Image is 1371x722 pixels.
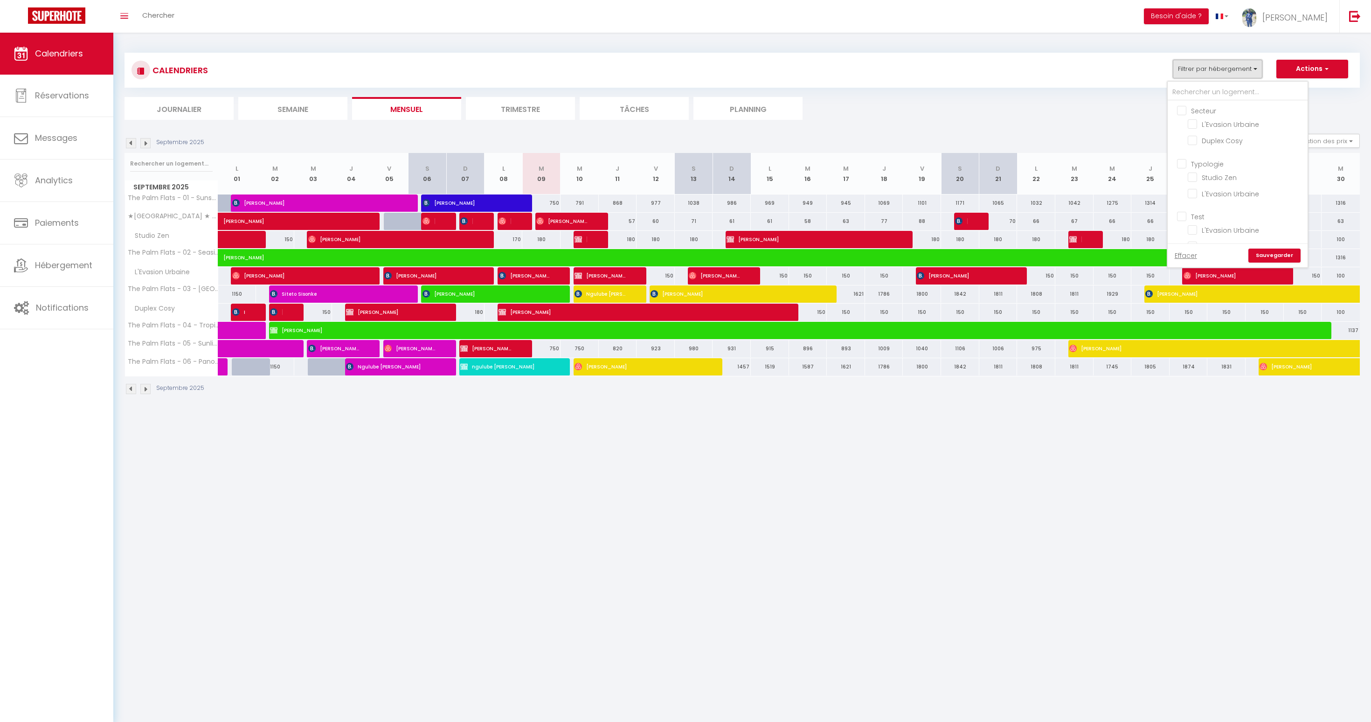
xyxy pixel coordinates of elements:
div: 945 [827,194,865,212]
span: [PERSON_NAME] [232,194,398,212]
div: 170 [485,231,523,248]
div: 1745 [1094,358,1132,375]
input: Rechercher un logement... [1168,84,1308,101]
span: Septembre 2025 [125,180,218,194]
span: The Palm Flats - 03 - [GEOGRAPHIC_DATA] [126,285,220,292]
li: Mensuel [352,97,461,120]
th: 10 [561,153,599,194]
div: 1805 [1131,358,1170,375]
span: [PERSON_NAME] [422,285,550,303]
div: 1621 [827,285,865,303]
button: Filtrer par hébergement [1173,60,1262,78]
th: 02 [256,153,294,194]
span: [PERSON_NAME] [575,230,587,248]
div: 150 [1170,304,1208,321]
div: 180 [941,231,979,248]
div: 61 [713,213,751,230]
div: 1929 [1094,285,1132,303]
div: 180 [903,231,941,248]
div: 180 [446,304,485,321]
span: [PERSON_NAME] [1145,285,1274,303]
span: The Palm Flats - 04 - Tropical Paradise [126,322,220,329]
div: 150 [1131,267,1170,285]
span: [PERSON_NAME] [223,208,309,225]
th: 06 [409,153,447,194]
span: [PERSON_NAME] [689,267,740,285]
div: 975 [1017,340,1055,357]
h3: CALENDRIERS [150,60,208,81]
div: 150 [1246,304,1284,321]
th: 16 [789,153,827,194]
div: 100 [1322,267,1360,285]
div: 71 [675,213,713,230]
th: 22 [1017,153,1055,194]
div: 986 [713,194,751,212]
div: 750 [522,194,561,212]
th: 03 [294,153,332,194]
div: 1150 [218,285,256,303]
div: 1800 [903,358,941,375]
div: 180 [1017,231,1055,248]
div: 1040 [903,340,941,357]
span: Chercher [142,10,174,20]
div: 150 [789,304,827,321]
div: 180 [599,231,637,248]
div: 150 [256,231,294,248]
div: 150 [903,304,941,321]
span: [PERSON_NAME] [346,303,435,321]
a: Sauvegarder [1248,249,1301,263]
abbr: V [654,164,658,173]
div: 66 [1017,213,1055,230]
div: 791 [561,194,599,212]
span: The Palm Flats - 02 - Seaside bliss [126,249,220,256]
span: [PERSON_NAME] [1262,12,1328,23]
div: 66 [1094,213,1132,230]
li: Journalier [125,97,234,120]
span: Studio Zen [1202,173,1237,182]
th: 17 [827,153,865,194]
abbr: J [882,164,886,173]
th: 13 [675,153,713,194]
span: Messages [35,132,77,144]
th: 24 [1094,153,1132,194]
div: 1150 [256,358,294,375]
div: 1106 [941,340,979,357]
abbr: S [958,164,962,173]
a: Effacer [1175,250,1197,261]
div: 150 [1094,267,1132,285]
div: 949 [789,194,827,212]
div: 180 [675,231,713,248]
abbr: S [425,164,429,173]
span: [PERSON_NAME] [460,340,511,357]
span: Analytics [35,174,73,186]
span: [PERSON_NAME] [651,285,816,303]
input: Rechercher un logement... [130,155,213,172]
div: 63 [1322,213,1360,230]
abbr: J [1149,164,1152,173]
abbr: V [387,164,391,173]
div: 1038 [675,194,713,212]
div: 1101 [903,194,941,212]
div: 57 [599,213,637,230]
button: Ouvrir le widget de chat LiveChat [7,4,35,32]
span: Paiements [35,217,79,229]
span: Typologie [1191,160,1224,169]
div: 1042 [1055,194,1094,212]
span: Duplex Cosy [126,304,177,314]
div: 893 [827,340,865,357]
a: [PERSON_NAME] [218,249,256,267]
span: [PERSON_NAME] [270,321,1315,339]
div: 150 [865,304,903,321]
div: 1032 [1017,194,1055,212]
span: [PERSON_NAME] [232,267,360,285]
th: 18 [865,153,903,194]
div: 150 [1131,304,1170,321]
div: 180 [637,231,675,248]
abbr: M [805,164,810,173]
p: Septembre 2025 [156,384,204,393]
a: [PERSON_NAME] [218,213,256,230]
div: 1519 [751,358,789,375]
div: 1811 [1055,358,1094,375]
div: 923 [637,340,675,357]
div: 150 [1017,304,1055,321]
